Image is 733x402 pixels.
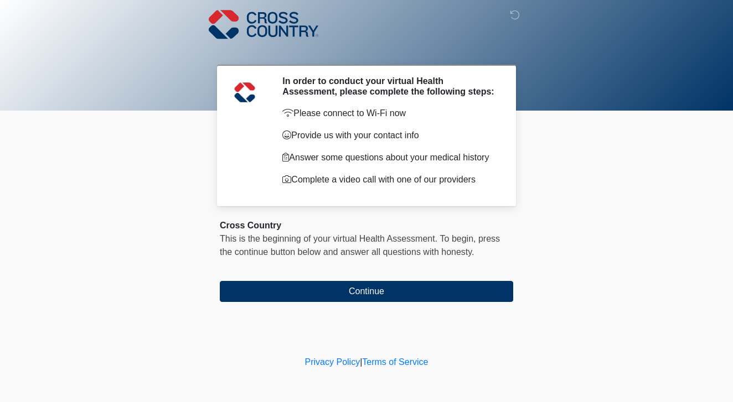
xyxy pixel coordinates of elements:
[220,281,513,302] button: Continue
[220,234,437,243] span: This is the beginning of your virtual Health Assessment.
[220,234,500,257] span: press the continue button below and answer all questions with honesty.
[360,357,362,367] a: |
[282,173,497,186] p: Complete a video call with one of our providers
[282,151,497,164] p: Answer some questions about your medical history
[305,357,360,367] a: Privacy Policy
[211,40,522,60] h1: ‎ ‎ ‎
[220,219,513,232] div: Cross Country
[282,129,497,142] p: Provide us with your contact info
[282,76,497,97] h2: In order to conduct your virtual Health Assessment, please complete the following steps:
[362,357,428,367] a: Terms of Service
[209,8,318,40] img: Cross Country Logo
[228,76,261,109] img: Agent Avatar
[440,234,478,243] span: To begin,
[282,107,497,120] p: Please connect to Wi-Fi now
